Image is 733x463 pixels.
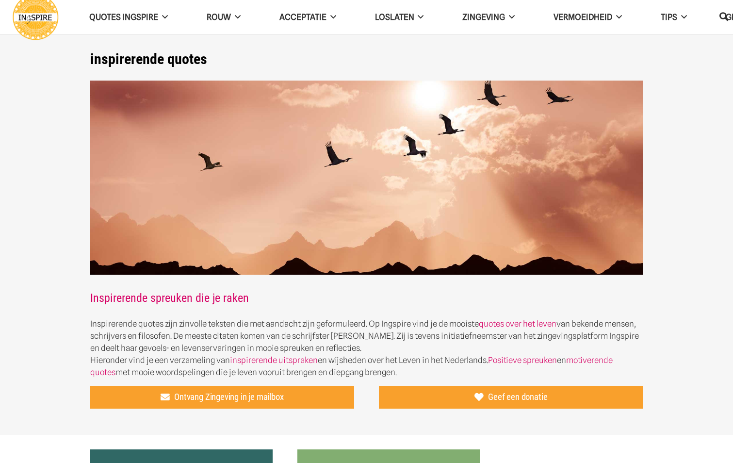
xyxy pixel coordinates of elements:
[488,355,557,365] a: Positieve spreuken
[534,5,641,30] a: VERMOEIDHEID
[641,5,706,30] a: TIPS
[375,12,414,22] span: Loslaten
[207,12,231,22] span: ROUW
[488,392,547,402] span: Geef een donatie
[661,12,677,22] span: TIPS
[297,450,480,460] a: Ingspire quote: Afstand nemen van wat je denkt wat anderen van je verwachten brengt je dichter bi...
[479,319,556,329] a: quotes over het leven
[356,5,443,30] a: Loslaten
[187,5,260,30] a: ROUW
[554,12,612,22] span: VERMOEIDHEID
[230,355,318,365] a: inspirerende uitspraken
[379,386,643,409] a: Geef een donatie
[443,5,534,30] a: Zingeving
[90,81,643,275] img: Inspirerende spreuken over het Leven - ingspire
[90,318,643,379] p: Inspirerende quotes zijn zinvolle teksten die met aandacht zijn geformuleerd. Op Ingspire vind je...
[260,5,356,30] a: Acceptatie
[174,392,283,402] span: Ontvang Zingeving in je mailbox
[90,450,273,460] a: Een goed leraar moet zowel inspireren als irriteren
[90,291,249,305] a: Inspirerende spreuken die je raken
[279,12,326,22] span: Acceptatie
[90,355,613,377] a: motiverende quotes
[90,386,355,409] a: Ontvang Zingeving in je mailbox
[70,5,187,30] a: QUOTES INGSPIRE
[90,50,643,68] h1: inspirerende quotes
[89,12,158,22] span: QUOTES INGSPIRE
[462,12,505,22] span: Zingeving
